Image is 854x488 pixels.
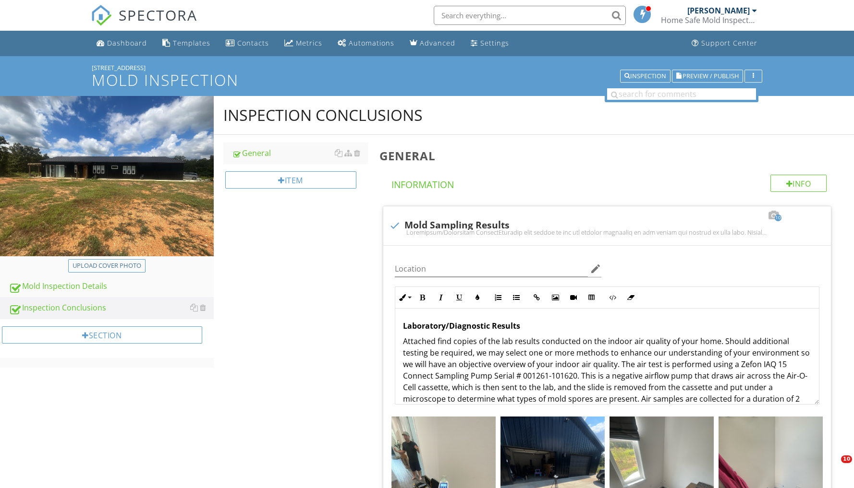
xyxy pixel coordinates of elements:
[334,35,398,52] a: Automations (Basic)
[2,326,202,344] div: Section
[379,149,839,162] h3: General
[91,5,112,26] img: The Best Home Inspection Software - Spectora
[420,38,455,48] div: Advanced
[622,288,640,307] button: Clear Formatting
[403,335,811,439] p: Attached find copies of the lab results conducted on the indoor air quality of your home. Should ...
[770,175,827,192] div: Info
[389,228,825,236] div: Loremipsum/Dolorsitam ConsectEturadip elit seddoe te inc utl etdolor magnaaliq en adm veniam qui ...
[9,302,214,314] div: Inspection Conclusions
[159,35,214,52] a: Templates
[434,6,626,25] input: Search everything...
[841,455,852,463] span: 10
[620,70,671,83] button: Inspection
[92,64,763,71] div: [STREET_ADDRESS]
[688,35,761,52] a: Support Center
[620,71,671,80] a: Inspection
[349,38,394,48] div: Automations
[683,73,739,79] span: Preview / Publish
[672,71,743,80] a: Preview / Publish
[403,321,520,331] strong: Laboratory/Diagnostic Results
[225,171,356,189] div: Item
[281,35,326,52] a: Metrics
[73,261,141,271] div: Upload cover photo
[91,13,197,33] a: SPECTORA
[222,35,273,52] a: Contacts
[701,38,757,48] div: Support Center
[583,288,601,307] button: Insert Table
[173,38,210,48] div: Templates
[68,259,146,273] button: Upload cover photo
[672,70,743,83] button: Preview / Publish
[687,6,750,15] div: [PERSON_NAME]
[395,288,414,307] button: Inline Style
[607,88,756,100] input: search for comments
[296,38,322,48] div: Metrics
[92,71,763,88] h1: Mold Inspection
[432,288,450,307] button: Italic (⌘I)
[775,214,781,221] span: 10
[661,15,757,25] div: Home Safe Mold Inspectors of NWA LLC
[395,261,588,277] input: Location
[507,288,525,307] button: Unordered List
[603,288,622,307] button: Code View
[93,35,151,52] a: Dashboard
[528,288,546,307] button: Insert Link (⌘K)
[564,288,583,307] button: Insert Video
[467,35,513,52] a: Settings
[107,38,147,48] div: Dashboard
[480,38,509,48] div: Settings
[450,288,468,307] button: Underline (⌘U)
[119,5,197,25] span: SPECTORA
[489,288,507,307] button: Ordered List
[391,175,827,191] h4: Information
[232,147,368,159] div: General
[546,288,564,307] button: Insert Image (⌘P)
[821,455,844,478] iframe: Intercom live chat
[406,35,459,52] a: Advanced
[237,38,269,48] div: Contacts
[223,106,423,125] div: Inspection Conclusions
[9,280,214,293] div: Mold Inspection Details
[624,73,666,80] div: Inspection
[590,263,601,274] i: edit
[414,288,432,307] button: Bold (⌘B)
